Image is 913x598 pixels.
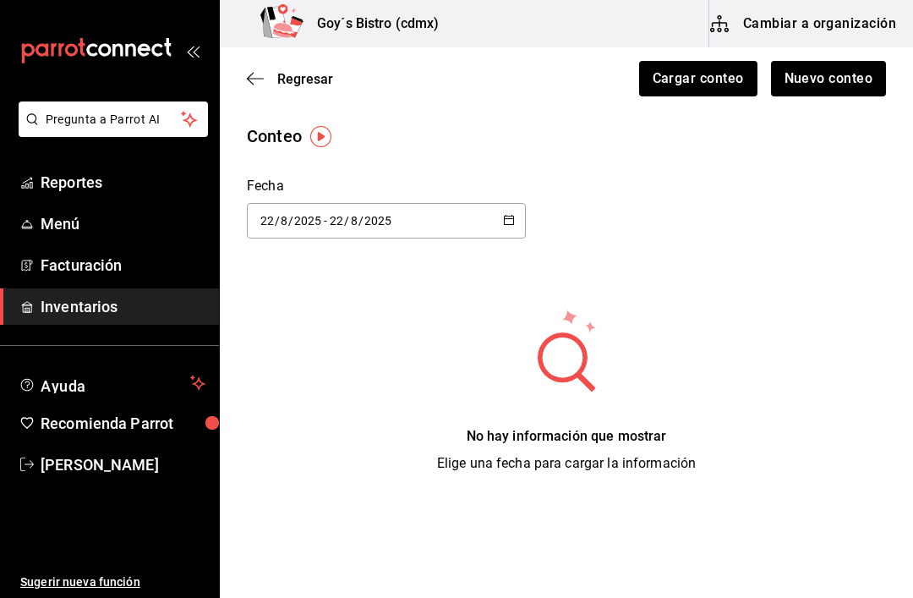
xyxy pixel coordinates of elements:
span: Pregunta a Parrot AI [46,111,182,129]
button: Regresar [247,71,333,87]
span: Sugerir nueva función [20,573,205,591]
button: open_drawer_menu [186,44,200,58]
span: Facturación [41,254,205,277]
div: No hay información que mostrar [437,426,697,447]
span: Elige una fecha para cargar la información [437,455,697,471]
span: Menú [41,212,205,235]
span: Regresar [277,71,333,87]
input: Year [364,214,392,228]
input: Year [293,214,322,228]
span: [PERSON_NAME] [41,453,205,476]
span: Reportes [41,171,205,194]
a: Pregunta a Parrot AI [12,123,208,140]
button: Pregunta a Parrot AI [19,101,208,137]
input: Day [260,214,275,228]
button: Cargar conteo [639,61,757,96]
img: Tooltip marker [310,126,331,147]
div: Fecha [247,176,526,196]
div: Conteo [247,123,302,149]
span: / [288,214,293,228]
span: / [275,214,280,228]
input: Month [280,214,288,228]
input: Month [350,214,358,228]
span: Inventarios [41,295,205,318]
button: Nuevo conteo [771,61,887,96]
span: / [344,214,349,228]
h3: Goy´s Bistro (cdmx) [303,14,440,34]
span: Ayuda [41,373,183,393]
input: Day [329,214,344,228]
span: / [358,214,364,228]
span: - [324,214,327,228]
span: Recomienda Parrot [41,412,205,435]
